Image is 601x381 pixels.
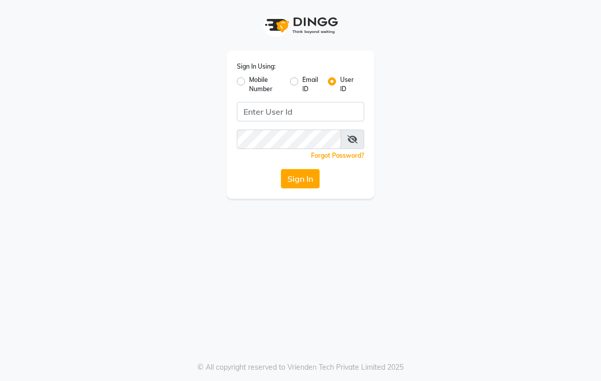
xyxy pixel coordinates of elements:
[237,102,365,121] input: Username
[281,169,320,188] button: Sign In
[311,152,364,159] a: Forgot Password?
[259,10,341,40] img: logo1.svg
[249,75,282,94] label: Mobile Number
[237,62,276,71] label: Sign In Using:
[302,75,320,94] label: Email ID
[237,130,342,149] input: Username
[340,75,356,94] label: User ID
